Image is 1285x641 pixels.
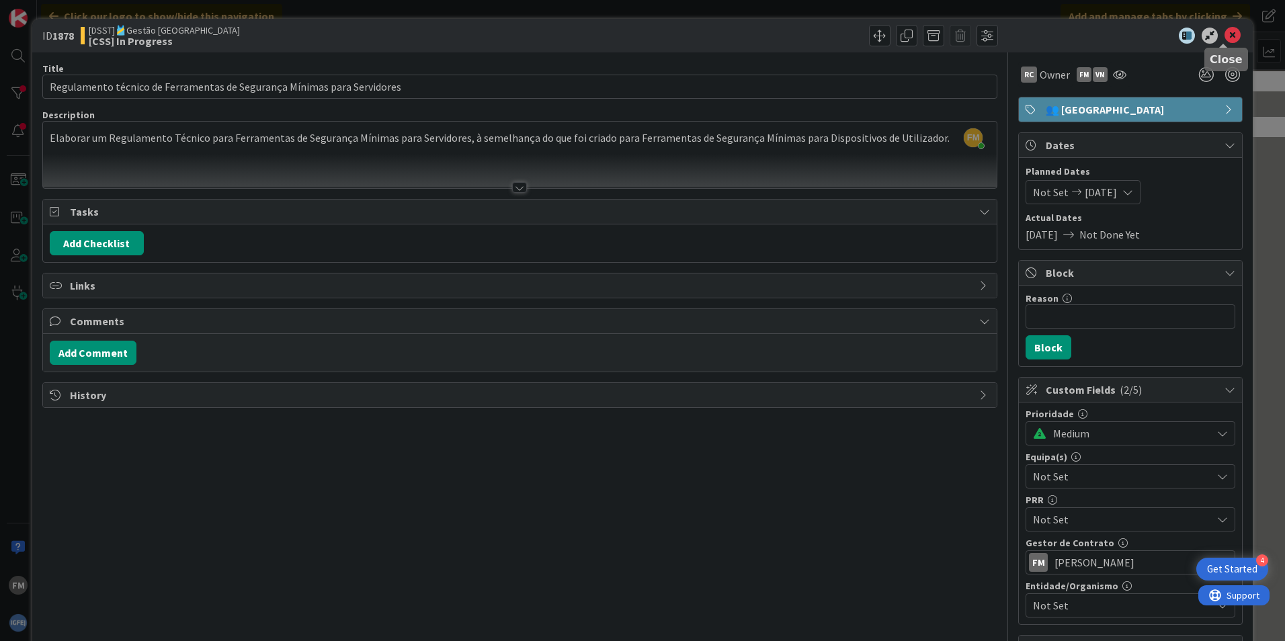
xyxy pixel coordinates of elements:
label: Reason [1026,292,1059,304]
span: [DATE] [1085,184,1117,200]
span: Not Done Yet [1079,226,1140,243]
span: Links [70,277,972,294]
span: Custom Fields [1046,382,1218,398]
span: Support [28,2,61,18]
div: 4 [1256,554,1268,566]
label: Title [42,62,64,75]
div: RC [1021,67,1037,83]
h5: Close [1210,53,1243,66]
span: Actual Dates [1026,211,1235,225]
span: Medium [1053,424,1205,443]
div: Equipa(s) [1026,452,1235,462]
span: Owner [1040,67,1070,83]
span: Tasks [70,204,972,220]
span: Not Set [1033,597,1212,613]
span: Not Set [1033,468,1212,484]
div: Gestor de Contrato [1026,538,1235,548]
span: 👥 [GEOGRAPHIC_DATA] [1046,101,1218,118]
span: Comments [70,313,972,329]
div: Open Get Started checklist, remaining modules: 4 [1196,558,1268,581]
button: Block [1026,335,1071,359]
span: Planned Dates [1026,165,1235,179]
div: FM [1029,553,1048,572]
span: Dates [1046,137,1218,153]
div: PRR [1026,495,1235,505]
input: type card name here... [42,75,997,99]
span: Description [42,109,95,121]
p: Elaborar um Regulamento Técnico para Ferramentas de Segurança Mínimas para Servidores, à semelhan... [50,130,990,146]
div: VN [1093,67,1108,82]
span: Not Set [1033,184,1069,200]
div: FM [1077,67,1091,82]
button: Add Comment [50,341,136,365]
div: Get Started [1207,562,1257,576]
span: FM [964,128,983,147]
span: Not Set [1033,511,1212,527]
button: Add Checklist [50,231,144,255]
span: [DATE] [1026,226,1058,243]
b: [CSS] In Progress [89,36,240,46]
span: History [70,387,972,403]
span: [DSST]🎽Gestão [GEOGRAPHIC_DATA] [89,25,240,36]
b: 1878 [52,29,74,42]
span: ( 2/5 ) [1120,383,1142,396]
span: Block [1046,265,1218,281]
div: Entidade/Organismo [1026,581,1235,591]
span: ID [42,28,74,44]
div: Prioridade [1026,409,1235,419]
span: [PERSON_NAME] [1054,554,1134,570]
